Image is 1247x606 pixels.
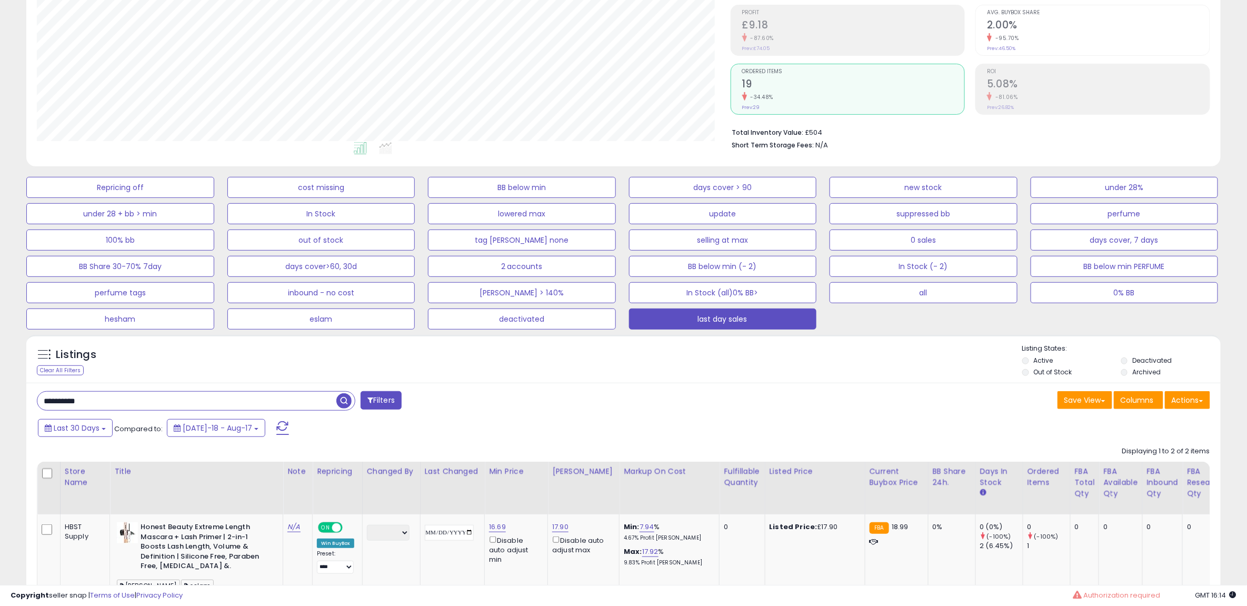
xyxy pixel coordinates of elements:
small: -87.60% [747,34,774,42]
div: Disable auto adjust min [489,534,540,564]
h5: Listings [56,347,96,362]
span: Compared to: [114,424,163,434]
div: HBST Supply [65,522,102,541]
div: 0% [933,522,967,532]
label: Archived [1133,367,1161,376]
button: 2 accounts [428,256,616,277]
button: eslam [227,309,415,330]
div: FBA Researching Qty [1187,466,1234,499]
button: tag [PERSON_NAME] none [428,230,616,251]
button: deactivated [428,309,616,330]
small: Prev: 26.82% [987,104,1014,111]
div: % [624,522,711,542]
button: Repricing off [26,177,214,198]
span: eslam [181,580,214,592]
div: BB Share 24h. [933,466,971,488]
div: Repricing [317,466,358,477]
p: Listing States: [1022,344,1221,354]
div: 0 [1187,522,1231,532]
th: CSV column name: cust_attr_1_Last Changed [420,462,485,514]
h2: 19 [742,78,965,92]
div: 0 [724,522,756,532]
button: Actions [1165,391,1210,409]
button: all [830,282,1017,303]
b: Max: [624,547,642,557]
button: suppressed bb [830,203,1017,224]
div: seller snap | | [11,591,183,601]
div: 0 [1147,522,1175,532]
small: -34.48% [747,93,774,101]
span: ROI [987,69,1210,75]
a: 7.94 [640,522,654,532]
button: In Stock [227,203,415,224]
div: 0 [1075,522,1091,532]
button: days cover > 90 [629,177,817,198]
span: N/A [816,140,829,150]
button: Columns [1114,391,1163,409]
div: 0 [1027,522,1070,532]
div: Preset: [317,550,354,574]
span: Last 30 Days [54,423,99,433]
div: Min Price [489,466,543,477]
a: Privacy Policy [136,590,183,600]
span: 18.99 [892,522,909,532]
a: 16.69 [489,522,506,532]
label: Active [1034,356,1053,365]
button: BB below min [428,177,616,198]
div: Win BuyBox [317,539,354,548]
div: Fulfillable Quantity [724,466,760,488]
span: ON [319,523,332,532]
a: 17.90 [552,522,568,532]
span: Avg. Buybox Share [987,10,1210,16]
span: Profit [742,10,965,16]
button: lowered max [428,203,616,224]
button: BB below min (- 2) [629,256,817,277]
button: under 28% [1031,177,1219,198]
p: 9.83% Profit [PERSON_NAME] [624,559,711,567]
button: Save View [1058,391,1112,409]
button: inbound - no cost [227,282,415,303]
div: Disable auto adjust max [552,534,611,555]
div: Days In Stock [980,466,1019,488]
img: 41V+WbTRv2L._SL40_.jpg [117,522,138,543]
b: Total Inventory Value: [732,128,804,137]
div: £17.90 [770,522,857,532]
small: (-100%) [987,532,1011,541]
div: Current Buybox Price [870,466,924,488]
button: BB below min PERFUME [1031,256,1219,277]
button: Filters [361,391,402,410]
b: Honest Beauty Extreme Length Mascara + Lash Primer | 2-in-1 Boosts Lash Length, Volume & Definiti... [141,522,268,574]
div: FBA Available Qty [1103,466,1138,499]
div: 1 [1027,541,1070,551]
small: Prev: £74.05 [742,45,770,52]
label: Deactivated [1133,356,1172,365]
button: days cover>60, 30d [227,256,415,277]
div: Title [114,466,278,477]
small: -95.70% [992,34,1019,42]
button: perfume [1031,203,1219,224]
p: 4.67% Profit [PERSON_NAME] [624,534,711,542]
small: Days In Stock. [980,488,986,498]
button: cost missing [227,177,415,198]
button: perfume tags [26,282,214,303]
span: 2025-09-17 16:14 GMT [1195,590,1236,600]
button: update [629,203,817,224]
a: 17.92 [642,547,659,557]
div: Markup on Cost [624,466,715,477]
button: hesham [26,309,214,330]
button: In Stock (- 2) [830,256,1017,277]
div: 0 (0%) [980,522,1023,532]
a: N/A [287,522,300,532]
span: [PERSON_NAME] [117,580,180,592]
button: Last 30 Days [38,419,113,437]
strong: Copyright [11,590,49,600]
th: CSV column name: cust_attr_2_Changed by [362,462,420,514]
div: 2 (6.45%) [980,541,1023,551]
b: Listed Price: [770,522,817,532]
span: Ordered Items [742,69,965,75]
div: 0 [1103,522,1134,532]
b: Short Term Storage Fees: [732,141,814,150]
span: Columns [1121,395,1154,405]
button: 0 sales [830,230,1017,251]
a: Terms of Use [90,590,135,600]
